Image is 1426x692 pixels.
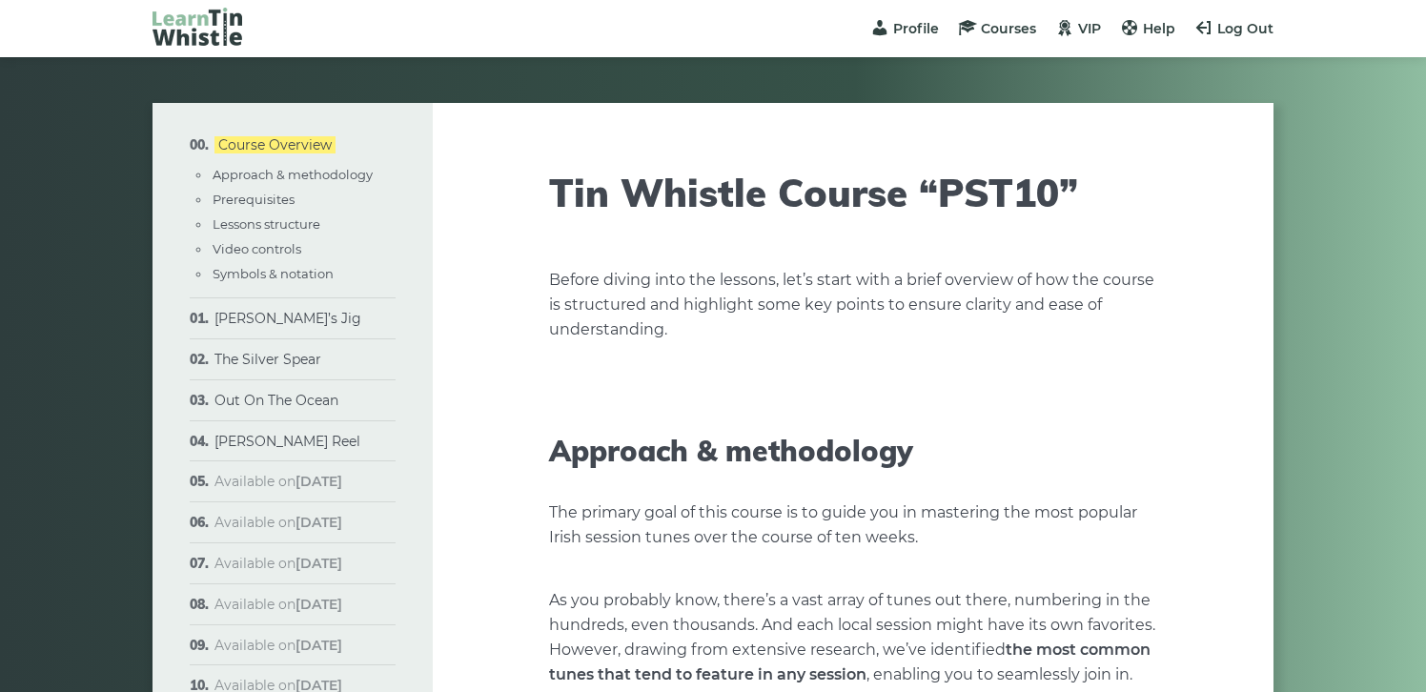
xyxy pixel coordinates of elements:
[549,170,1157,215] h1: Tin Whistle Course “PST10”
[295,596,342,613] strong: [DATE]
[213,241,301,256] a: Video controls
[295,514,342,531] strong: [DATE]
[549,268,1157,342] p: Before diving into the lessons, let’s start with a brief overview of how the course is structured...
[1055,20,1101,37] a: VIP
[213,216,320,232] a: Lessons structure
[1120,20,1175,37] a: Help
[214,637,342,654] span: Available on
[153,8,242,46] img: LearnTinWhistle.com
[214,596,342,613] span: Available on
[870,20,939,37] a: Profile
[893,20,939,37] span: Profile
[1078,20,1101,37] span: VIP
[214,555,342,572] span: Available on
[1194,20,1273,37] a: Log Out
[214,136,336,153] a: Course Overview
[1217,20,1273,37] span: Log Out
[213,192,295,207] a: Prerequisites
[295,555,342,572] strong: [DATE]
[214,473,342,490] span: Available on
[958,20,1036,37] a: Courses
[214,514,342,531] span: Available on
[213,266,334,281] a: Symbols & notation
[214,310,361,327] a: [PERSON_NAME]’s Jig
[549,434,1157,468] h2: Approach & methodology
[549,588,1157,687] p: As you probably know, there’s a vast array of tunes out there, numbering in the hundreds, even th...
[295,473,342,490] strong: [DATE]
[214,433,360,450] a: [PERSON_NAME] Reel
[981,20,1036,37] span: Courses
[214,392,338,409] a: Out On The Ocean
[213,167,373,182] a: Approach & methodology
[1143,20,1175,37] span: Help
[295,637,342,654] strong: [DATE]
[549,500,1157,550] p: The primary goal of this course is to guide you in mastering the most popular Irish session tunes...
[214,351,321,368] a: The Silver Spear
